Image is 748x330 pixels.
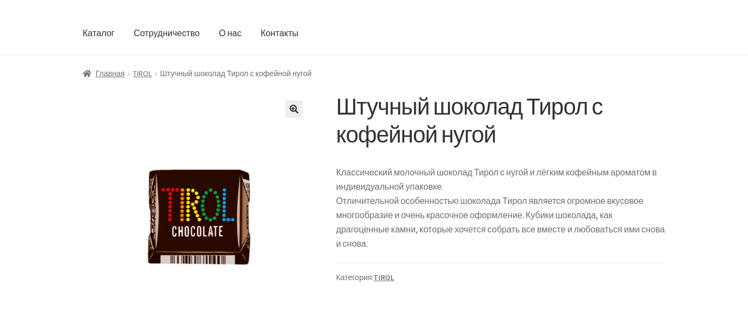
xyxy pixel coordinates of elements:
a: О нас [210,12,250,55]
span: / [125,67,133,80]
nav: Штучный шоколад Тирол с кофейной нугой [83,67,665,80]
a: TIROL [133,69,152,78]
a: Сотрудничество [125,12,209,55]
nav: Основное меню [83,12,513,55]
a: Главная [83,69,125,78]
span: Категория: [336,271,665,284]
p: Классический молочный шоколад Тирол с нугой и лёгким кофейным ароматом в индивидуальной упаковке.... [336,166,665,251]
h1: Штучный шоколад Тирол с кофейной нугой [336,93,665,149]
a: Каталог [74,12,123,55]
a: Контакты [252,12,307,55]
a: TIROL [373,272,394,282]
span: / [152,67,160,80]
